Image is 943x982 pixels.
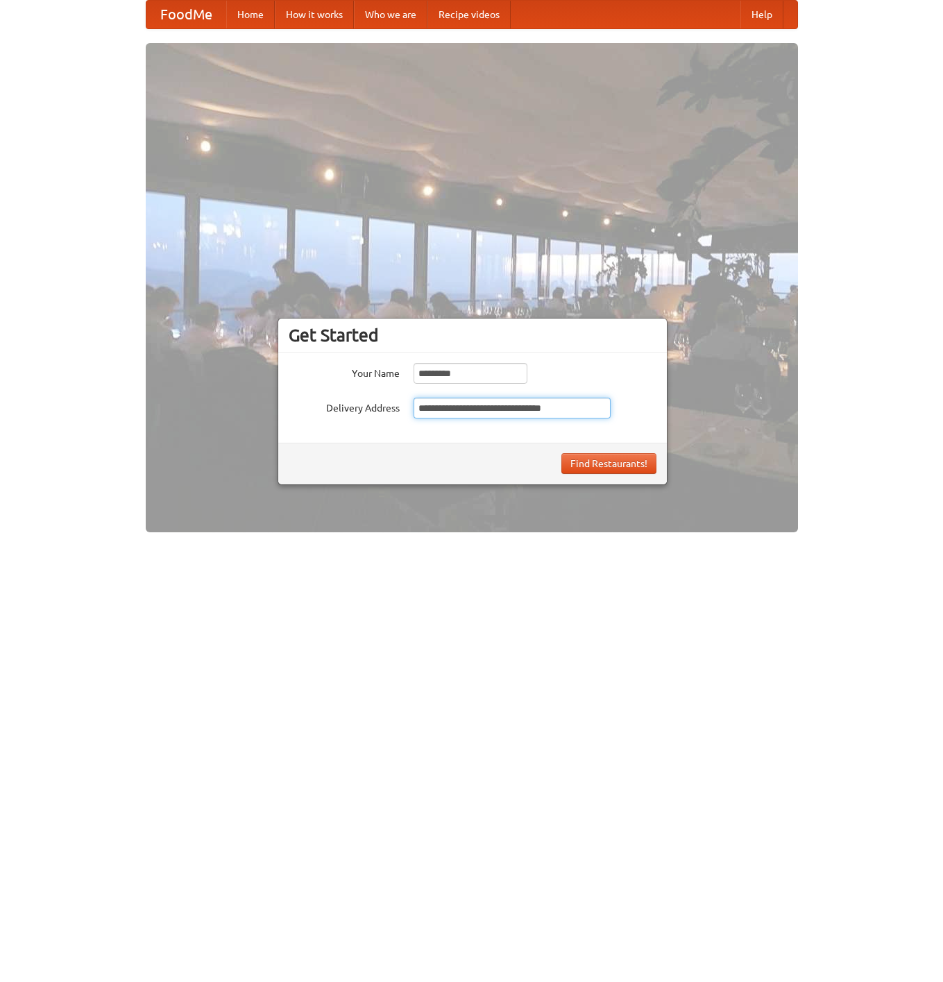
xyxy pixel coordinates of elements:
button: Find Restaurants! [561,453,656,474]
a: Help [740,1,783,28]
label: Your Name [289,363,400,380]
a: FoodMe [146,1,226,28]
a: How it works [275,1,354,28]
a: Who we are [354,1,427,28]
a: Home [226,1,275,28]
a: Recipe videos [427,1,511,28]
h3: Get Started [289,325,656,346]
label: Delivery Address [289,398,400,415]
